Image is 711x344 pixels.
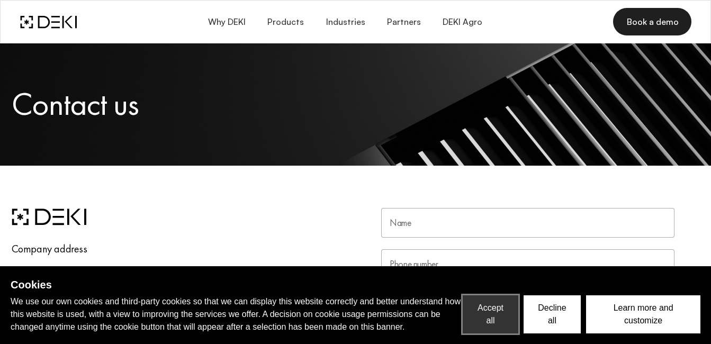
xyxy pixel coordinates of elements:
[442,17,482,27] span: DEKI Agro
[613,8,691,35] a: Book a demo
[12,264,356,276] p: IT Sentinel GmbH,
[207,17,245,27] span: Why DEKI
[11,277,463,293] h2: Cookies
[524,295,581,333] button: Decline all
[12,242,356,264] h3: Company address
[11,295,463,333] p: We use our own cookies and third-party cookies so that we can display this website correctly and ...
[386,17,421,27] span: Partners
[12,208,86,242] img: logo.svg
[431,10,493,34] a: DEKI Agro
[626,16,678,28] span: Book a demo
[256,10,314,34] button: Products
[12,85,700,123] h1: Contact us
[314,10,375,34] button: Industries
[586,295,700,333] button: Learn more and customize
[267,17,304,27] span: Products
[376,10,431,34] a: Partners
[463,295,518,333] button: Accept all
[325,17,365,27] span: Industries
[196,10,256,34] button: Why DEKI
[20,15,77,29] img: DEKI Logo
